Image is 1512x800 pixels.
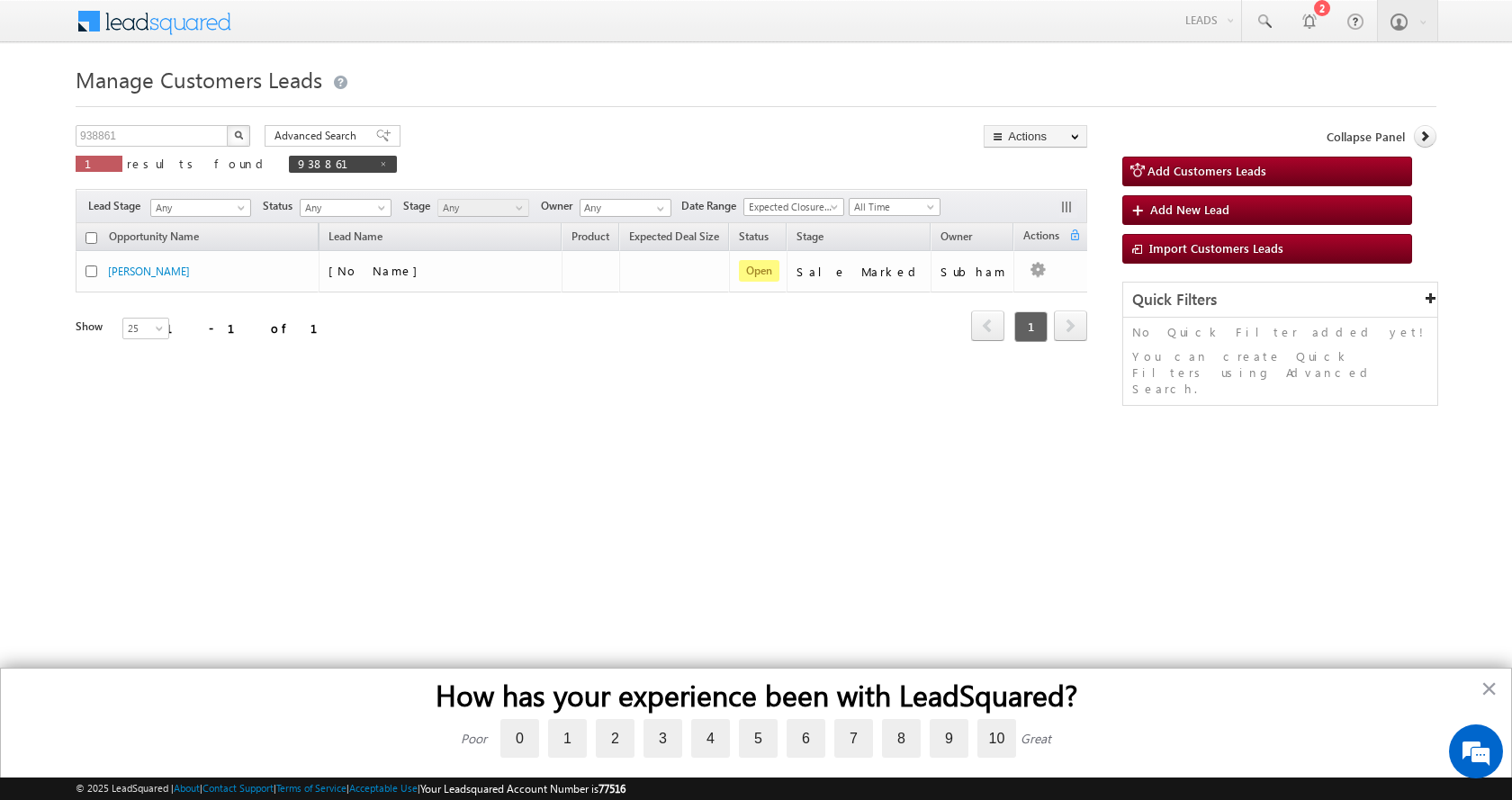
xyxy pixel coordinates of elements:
[123,320,171,337] span: 25
[88,198,148,214] span: Lead Stage
[276,782,346,794] a: Terms of Service
[691,719,730,758] label: 4
[349,782,418,794] a: Acceptable Use
[1021,730,1051,747] div: Great
[940,264,1005,280] div: Subham
[739,719,778,758] label: 5
[76,65,322,94] span: Manage Customers Leads
[571,229,609,243] span: Product
[834,719,873,758] label: 7
[730,227,778,250] a: Status
[647,200,670,218] a: Show All Items
[681,198,743,214] span: Date Range
[580,199,671,217] input: Type to Search
[1123,283,1437,318] div: Quick Filters
[930,719,968,758] label: 9
[796,229,823,243] span: Stage
[598,782,625,796] span: 77516
[76,780,625,797] span: © 2025 LeadSquared | | | | |
[328,263,427,278] span: [No Name]
[1150,202,1229,217] span: Add New Lead
[940,229,972,243] span: Owner
[796,264,922,280] div: Sale Marked
[629,229,719,243] span: Expected Deal Size
[1132,348,1428,397] p: You can create Quick Filters using Advanced Search.
[596,719,634,758] label: 2
[263,198,300,214] span: Status
[85,232,97,244] input: Check all records
[461,730,487,747] div: Poor
[643,719,682,758] label: 3
[151,200,245,216] span: Any
[971,310,1004,341] span: prev
[1147,163,1266,178] span: Add Customers Leads
[438,200,524,216] span: Any
[984,125,1087,148] button: Actions
[202,782,274,794] a: Contact Support
[274,128,362,144] span: Advanced Search
[850,199,935,215] span: All Time
[234,130,243,139] img: Search
[744,199,838,215] span: Expected Closure Date
[76,319,108,335] div: Show
[174,782,200,794] a: About
[882,719,921,758] label: 8
[166,318,339,338] div: 1 - 1 of 1
[109,229,199,243] span: Opportunity Name
[1149,240,1283,256] span: Import Customers Leads
[787,719,825,758] label: 6
[541,198,580,214] span: Owner
[1480,674,1498,703] button: Close
[298,156,370,171] span: 938861
[500,719,539,758] label: 0
[739,260,779,282] span: Open
[1132,324,1428,340] p: No Quick Filter added yet!
[108,265,190,278] a: [PERSON_NAME]
[1014,226,1068,249] span: Actions
[301,200,386,216] span: Any
[1054,310,1087,341] span: next
[1014,311,1048,342] span: 1
[548,719,587,758] label: 1
[85,156,113,171] span: 1
[319,227,391,250] span: Lead Name
[1327,129,1405,145] span: Collapse Panel
[977,719,1016,758] label: 10
[127,156,270,171] span: results found
[403,198,437,214] span: Stage
[420,782,625,796] span: Your Leadsquared Account Number is
[37,678,1475,712] h2: How has your experience been with LeadSquared?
